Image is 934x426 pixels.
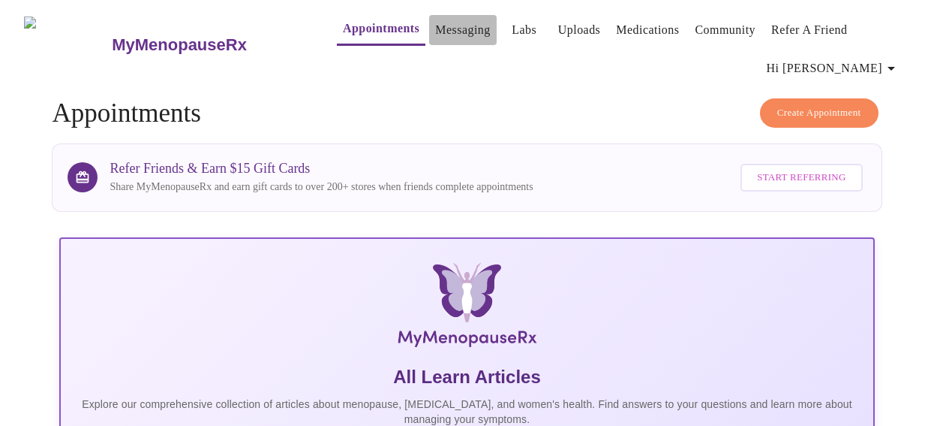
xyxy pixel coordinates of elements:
[771,20,848,41] a: Refer a Friend
[610,15,685,45] button: Medications
[552,15,607,45] button: Uploads
[737,156,866,199] a: Start Referring
[695,20,755,41] a: Community
[112,35,247,55] h3: MyMenopauseRx
[110,19,307,71] a: MyMenopauseRx
[52,98,881,128] h4: Appointments
[761,53,906,83] button: Hi [PERSON_NAME]
[765,15,854,45] button: Refer a Friend
[500,15,548,45] button: Labs
[558,20,601,41] a: Uploads
[777,104,861,122] span: Create Appointment
[616,20,679,41] a: Medications
[757,169,845,186] span: Start Referring
[760,98,878,128] button: Create Appointment
[689,15,761,45] button: Community
[110,180,533,195] p: Share MyMenopauseRx and earn gift cards to over 200+ stores when friends complete appointments
[429,15,496,45] button: Messaging
[24,17,110,73] img: MyMenopauseRx Logo
[337,14,425,46] button: Appointments
[740,164,862,192] button: Start Referring
[196,263,739,353] img: MyMenopauseRx Logo
[767,58,900,79] span: Hi [PERSON_NAME]
[343,18,419,39] a: Appointments
[512,20,536,41] a: Labs
[435,20,490,41] a: Messaging
[73,365,860,389] h5: All Learn Articles
[110,161,533,177] h3: Refer Friends & Earn $15 Gift Cards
